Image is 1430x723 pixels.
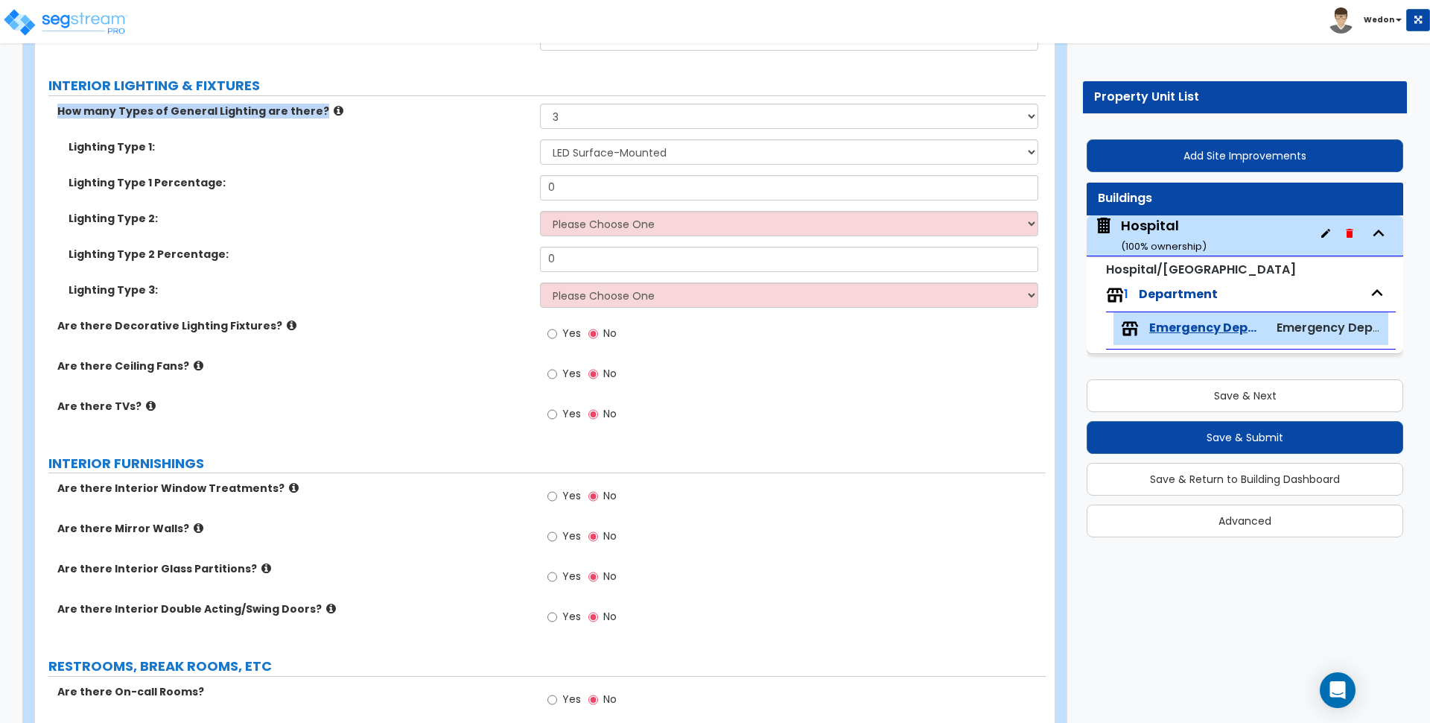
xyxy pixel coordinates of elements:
label: Lighting Type 2: [69,211,529,226]
img: building.svg [1094,216,1113,236]
i: click for more info! [194,360,203,371]
span: No [603,326,617,341]
input: No [588,406,598,423]
i: click for more info! [334,105,343,116]
label: INTERIOR FURNISHINGS [48,454,1046,473]
input: Yes [547,406,557,423]
div: Buildings [1098,190,1392,207]
label: RESTROOMS, BREAK ROOMS, ETC [48,657,1046,676]
label: Are there Mirror Walls? [57,521,529,536]
input: No [588,609,598,625]
label: Are there Ceiling Fans? [57,359,529,373]
span: Department [1139,285,1218,303]
span: No [603,366,617,381]
label: How many Types of General Lighting are there? [57,104,529,119]
small: Hospital/Surgery Center [1106,261,1296,278]
span: Emergency Department [1277,319,1423,336]
input: No [588,569,598,585]
span: No [603,488,617,503]
span: No [603,528,617,543]
span: Yes [562,569,581,584]
span: No [603,692,617,707]
label: Are there TVs? [57,399,529,414]
input: No [588,488,598,505]
span: Yes [562,528,581,543]
label: Lighting Type 3: [69,282,529,297]
i: click for more info! [194,522,203,534]
input: Yes [547,528,557,545]
i: click for more info! [146,400,156,411]
span: Yes [562,326,581,341]
span: Yes [562,488,581,503]
div: Open Intercom Messenger [1320,672,1356,708]
input: No [588,528,598,545]
input: Yes [547,569,557,585]
img: tenants.png [1106,286,1124,304]
label: Lighting Type 1: [69,139,529,154]
input: Yes [547,692,557,708]
label: Lighting Type 1 Percentage: [69,175,529,190]
div: Hospital [1121,216,1207,254]
label: Are there On-call Rooms? [57,684,529,699]
input: Yes [547,609,557,625]
i: click for more info! [261,563,271,574]
img: logo_pro_r.png [2,7,129,37]
span: Hospital [1094,216,1207,254]
label: Are there Decorative Lighting Fixtures? [57,318,529,333]
i: click for more info! [289,482,299,493]
input: Yes [547,488,557,505]
small: ( 100 % ownership) [1121,239,1207,253]
span: No [603,569,617,584]
label: INTERIOR LIGHTING & FIXTURES [48,76,1046,95]
input: Yes [547,366,557,382]
label: Are there Interior Glass Partitions? [57,561,529,576]
input: No [588,326,598,342]
label: Are there Interior Double Acting/Swing Doors? [57,602,529,616]
b: Wedon [1364,14,1394,25]
button: Add Site Improvements [1087,139,1403,172]
label: Lighting Type 2 Percentage: [69,247,529,262]
button: Save & Next [1087,379,1403,412]
span: Yes [562,692,581,707]
label: Are there Interior Window Treatments? [57,481,529,496]
span: No [603,406,617,421]
span: Yes [562,609,581,624]
i: click for more info! [326,603,336,614]
button: Advanced [1087,505,1403,537]
img: avatar.png [1328,7,1354,34]
input: No [588,366,598,382]
span: Yes [562,406,581,421]
div: Property Unit List [1094,89,1396,106]
button: Save & Return to Building Dashboard [1087,463,1403,496]
span: 1 [1124,285,1128,303]
input: Yes [547,326,557,342]
span: Yes [562,366,581,381]
span: No [603,609,617,624]
span: Emergency Department [1149,320,1264,337]
img: tenants.png [1121,320,1139,338]
button: Save & Submit [1087,421,1403,454]
i: click for more info! [287,320,296,331]
input: No [588,692,598,708]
